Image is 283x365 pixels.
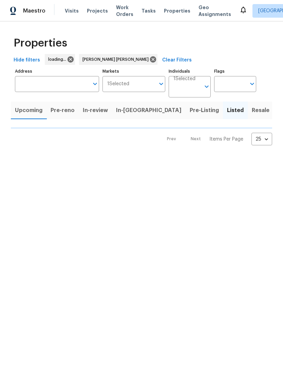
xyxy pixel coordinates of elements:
[252,106,269,115] span: Resale
[190,106,219,115] span: Pre-Listing
[159,54,194,67] button: Clear Filters
[14,40,67,47] span: Properties
[45,54,75,65] div: loading...
[102,69,166,73] label: Markets
[14,56,40,65] span: Hide filters
[51,106,75,115] span: Pre-reno
[23,7,45,14] span: Maestro
[209,136,243,143] p: Items Per Page
[90,79,100,89] button: Open
[116,4,133,18] span: Work Orders
[173,76,195,82] span: 1 Selected
[65,7,79,14] span: Visits
[82,56,151,63] span: [PERSON_NAME] [PERSON_NAME]
[107,81,129,87] span: 1 Selected
[199,4,231,18] span: Geo Assignments
[202,82,211,91] button: Open
[141,8,156,13] span: Tasks
[48,56,69,63] span: loading...
[227,106,244,115] span: Listed
[251,130,272,148] div: 25
[169,69,211,73] label: Individuals
[247,79,257,89] button: Open
[162,56,192,65] span: Clear Filters
[11,54,43,67] button: Hide filters
[116,106,182,115] span: In-[GEOGRAPHIC_DATA]
[161,133,272,145] nav: Pagination Navigation
[156,79,166,89] button: Open
[87,7,108,14] span: Projects
[83,106,108,115] span: In-review
[214,69,256,73] label: Flags
[15,69,99,73] label: Address
[79,54,157,65] div: [PERSON_NAME] [PERSON_NAME]
[164,7,190,14] span: Properties
[15,106,42,115] span: Upcoming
